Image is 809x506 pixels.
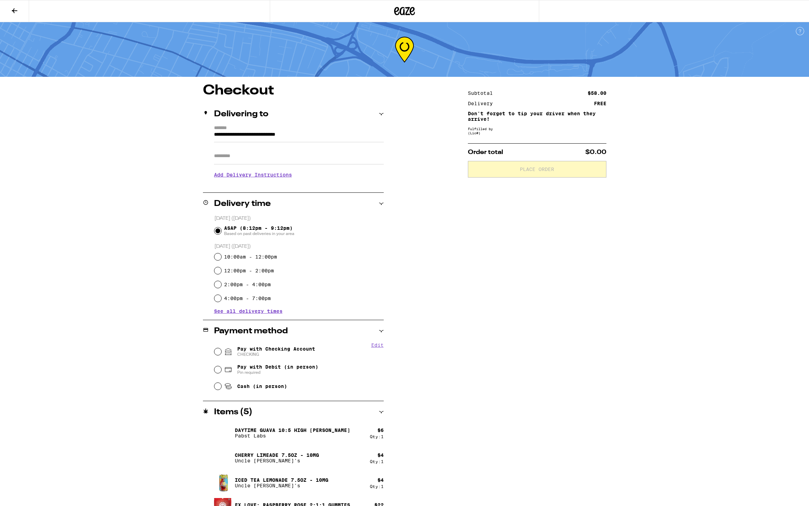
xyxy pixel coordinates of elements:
div: Qty: 1 [370,484,384,489]
p: Don't forget to tip your driver when they arrive! [468,111,606,122]
p: [DATE] ([DATE]) [214,243,384,250]
p: [DATE] ([DATE]) [214,215,384,222]
span: Pin required [237,370,318,375]
p: Uncle [PERSON_NAME]'s [235,458,319,463]
span: ASAP (8:12pm - 9:12pm) [224,225,294,236]
p: Daytime Guava 10:5 High [PERSON_NAME] [235,427,350,433]
div: FREE [594,101,606,106]
p: Cherry Limeade 7.5oz - 10mg [235,452,319,458]
div: $ 6 [377,427,384,433]
h2: Payment method [214,327,288,335]
div: $ 4 [377,477,384,483]
span: Place Order [520,167,554,172]
span: Cash (in person) [237,383,287,389]
span: Pay with Checking Account [237,346,315,357]
div: Qty: 1 [370,434,384,439]
label: 2:00pm - 4:00pm [224,282,271,287]
p: Uncle [PERSON_NAME]'s [235,483,328,488]
label: 12:00pm - 2:00pm [224,268,274,273]
div: Fulfilled by (Lic# ) [468,127,606,135]
span: Order total [468,149,503,155]
div: $58.00 [588,91,606,96]
div: Delivery [468,101,498,106]
button: Place Order [468,161,606,178]
h1: Checkout [203,84,384,98]
button: Edit [371,342,384,348]
span: Pay with Debit (in person) [237,364,318,370]
span: CHECKING [237,352,315,357]
label: 4:00pm - 7:00pm [224,296,271,301]
span: Based on past deliveries in your area [224,231,294,236]
img: Cherry Limeade 7.5oz - 10mg [214,448,233,468]
p: Iced Tea Lemonade 7.5oz - 10mg [235,477,328,483]
img: Iced Tea Lemonade 7.5oz - 10mg [214,473,233,493]
h2: Delivery time [214,200,271,208]
button: See all delivery times [214,309,283,314]
div: Qty: 1 [370,459,384,464]
h3: Add Delivery Instructions [214,167,384,183]
p: Pabst Labs [235,433,350,439]
div: $ 4 [377,452,384,458]
span: $0.00 [585,149,606,155]
h2: Items ( 5 ) [214,408,252,416]
div: Subtotal [468,91,498,96]
label: 10:00am - 12:00pm [224,254,277,260]
h2: Delivering to [214,110,268,118]
p: We'll contact you at [PHONE_NUMBER] when we arrive [214,183,384,188]
img: Daytime Guava 10:5 High Seltzer [214,423,233,443]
